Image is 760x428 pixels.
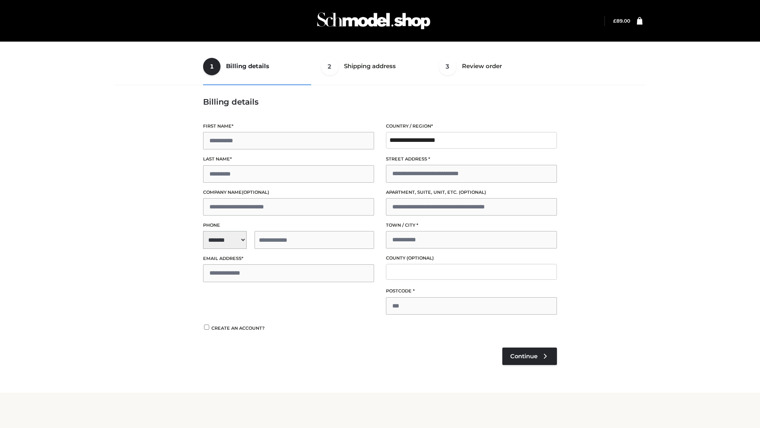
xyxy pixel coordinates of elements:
[510,353,538,360] span: Continue
[203,155,374,163] label: Last name
[211,325,265,331] span: Create an account?
[203,325,210,330] input: Create an account?
[386,222,557,229] label: Town / City
[203,255,374,262] label: Email address
[613,18,616,24] span: £
[386,287,557,295] label: Postcode
[407,255,434,261] span: (optional)
[386,189,557,196] label: Apartment, suite, unit, etc.
[459,189,486,195] span: (optional)
[386,155,557,163] label: Street address
[386,122,557,130] label: Country / Region
[203,222,374,229] label: Phone
[613,18,630,24] bdi: 89.00
[502,348,557,365] a: Continue
[203,122,374,130] label: First name
[613,18,630,24] a: £89.00
[203,189,374,196] label: Company name
[203,97,557,107] h3: Billing details
[314,5,433,36] img: Schmodel Admin 964
[242,189,269,195] span: (optional)
[386,254,557,262] label: County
